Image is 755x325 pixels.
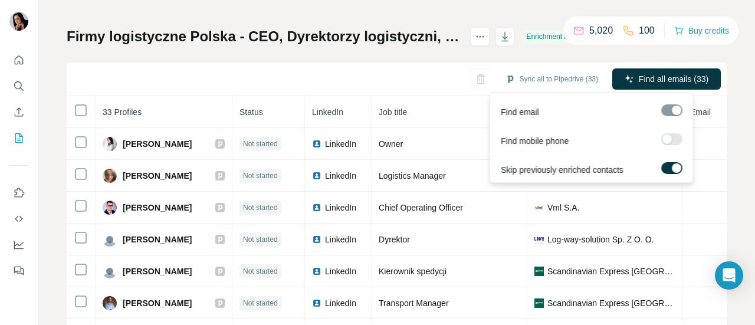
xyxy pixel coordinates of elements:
[103,201,117,215] img: Avatar
[9,234,28,255] button: Dashboard
[547,297,675,309] span: Scandinavian Express [GEOGRAPHIC_DATA]
[312,235,321,244] img: LinkedIn logo
[123,170,192,182] span: [PERSON_NAME]
[325,297,356,309] span: LinkedIn
[534,267,544,276] img: company-logo
[312,107,343,117] span: LinkedIn
[243,202,278,213] span: Not started
[325,170,356,182] span: LinkedIn
[123,297,192,309] span: [PERSON_NAME]
[674,22,729,39] button: Buy credits
[123,138,192,150] span: [PERSON_NAME]
[103,264,117,278] img: Avatar
[325,234,356,245] span: LinkedIn
[715,261,743,290] div: Open Intercom Messenger
[589,24,613,38] p: 5,020
[243,139,278,149] span: Not started
[9,127,28,149] button: My lists
[103,296,117,310] img: Avatar
[379,203,463,212] span: Chief Operating Officer
[639,24,655,38] p: 100
[690,107,711,117] span: Email
[534,235,544,244] img: company-logo
[9,101,28,123] button: Enrich CSV
[103,107,142,117] span: 33 Profiles
[239,107,263,117] span: Status
[325,138,356,150] span: LinkedIn
[243,170,278,181] span: Not started
[9,12,28,31] img: Avatar
[9,208,28,229] button: Use Surfe API
[243,234,278,245] span: Not started
[379,267,447,276] span: Kierownik spedycji
[9,182,28,203] button: Use Surfe on LinkedIn
[243,266,278,277] span: Not started
[123,234,192,245] span: [PERSON_NAME]
[379,235,410,244] span: Dyrektor
[501,106,539,118] span: Find email
[547,234,654,245] span: Log-way-solution Sp. Z O. O.
[312,171,321,180] img: LinkedIn logo
[325,202,356,214] span: LinkedIn
[534,298,544,308] img: company-logo
[312,267,321,276] img: LinkedIn logo
[534,203,544,212] img: company-logo
[123,202,192,214] span: [PERSON_NAME]
[9,75,28,97] button: Search
[325,265,356,277] span: LinkedIn
[547,202,579,214] span: Vml S.A.
[379,107,407,117] span: Job title
[9,260,28,281] button: Feedback
[103,232,117,247] img: Avatar
[103,137,117,151] img: Avatar
[103,169,117,183] img: Avatar
[243,298,278,308] span: Not started
[497,70,606,88] button: Sync all to Pipedrive (33)
[312,139,321,149] img: LinkedIn logo
[9,50,28,71] button: Quick start
[639,73,708,85] span: Find all emails (33)
[379,139,403,149] span: Owner
[501,164,623,176] span: Skip previously enriched contacts
[547,265,675,277] span: Scandinavian Express [GEOGRAPHIC_DATA]
[123,265,192,277] span: [PERSON_NAME]
[312,298,321,308] img: LinkedIn logo
[67,27,460,46] h1: Firmy logistyczne Polska - CEO, Dyrektorzy logistyczni, Managerowie logistyki
[379,171,446,180] span: Logistics Manager
[501,135,569,147] span: Find mobile phone
[379,298,449,308] span: Transport Manager
[312,203,321,212] img: LinkedIn logo
[612,68,721,90] button: Find all emails (33)
[523,29,605,44] div: Enrichment is done
[471,27,490,46] button: actions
